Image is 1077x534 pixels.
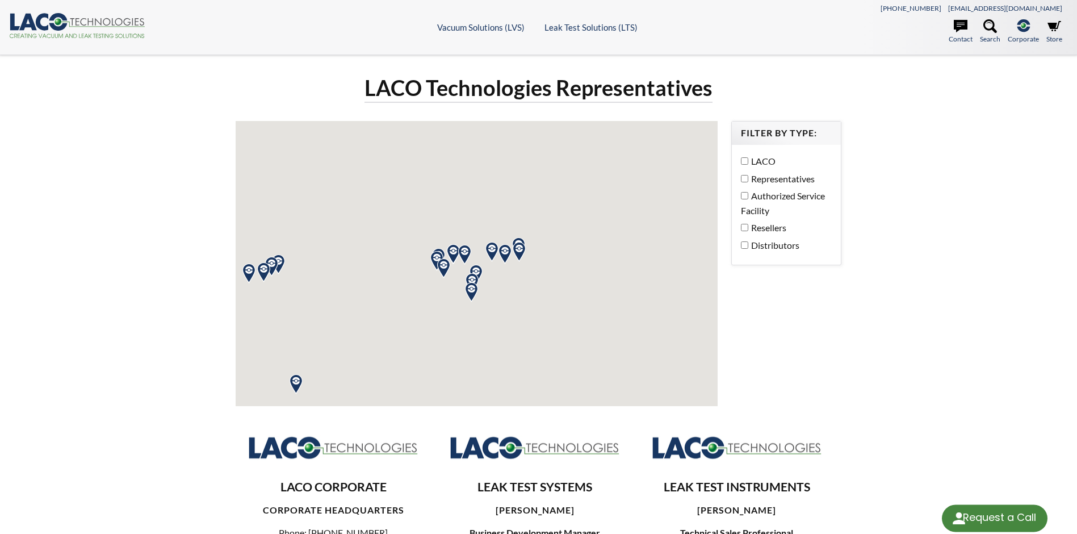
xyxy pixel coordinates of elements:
[364,74,713,103] h1: LACO Technologies Representatives
[741,157,748,165] input: LACO
[496,504,575,515] strong: [PERSON_NAME]
[741,172,826,186] label: Representatives
[1046,19,1062,44] a: Store
[741,192,748,199] input: Authorized Service Facility
[741,189,826,218] label: Authorized Service Facility
[741,127,832,139] h4: Filter by Type:
[980,19,1000,44] a: Search
[741,224,748,231] input: Resellers
[1008,34,1039,44] span: Corporate
[963,504,1036,531] div: Request a Call
[741,175,748,182] input: Representatives
[949,19,973,44] a: Contact
[248,436,418,460] img: Logo_LACO-TECH_hi-res.jpg
[450,436,620,460] img: Logo_LACO-TECH_hi-res.jpg
[648,479,825,495] h3: LEAK TEST INSTRUMENTS
[437,22,525,32] a: Vacuum Solutions (LVS)
[544,22,638,32] a: Leak Test Solutions (LTS)
[263,504,404,515] strong: CORPORATE HEADQUARTERS
[741,241,748,249] input: Distributors
[741,238,826,253] label: Distributors
[942,504,1047,532] div: Request a Call
[245,479,421,495] h3: LACO CORPORATE
[741,220,826,235] label: Resellers
[447,479,623,495] h3: LEAK TEST SYSTEMS
[697,504,776,515] strong: [PERSON_NAME]
[881,4,941,12] a: [PHONE_NUMBER]
[741,154,826,169] label: LACO
[652,436,822,460] img: Logo_LACO-TECH_hi-res.jpg
[950,509,968,527] img: round button
[948,4,1062,12] a: [EMAIL_ADDRESS][DOMAIN_NAME]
